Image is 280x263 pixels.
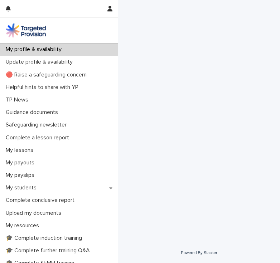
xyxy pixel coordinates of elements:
[3,96,34,103] p: TP News
[3,222,45,229] p: My resources
[3,172,40,179] p: My payslips
[3,247,96,254] p: 🎓 Complete further training Q&A
[3,197,80,204] p: Complete conclusive report
[6,23,46,38] img: M5nRWzHhSzIhMunXDL62
[3,46,67,53] p: My profile & availability
[181,250,217,255] a: Powered By Stacker
[3,159,40,166] p: My payouts
[3,59,78,65] p: Update profile & availability
[3,134,75,141] p: Complete a lesson report
[3,109,64,116] p: Guidance documents
[3,121,72,128] p: Safeguarding newsletter
[3,210,67,217] p: Upload my documents
[3,184,42,191] p: My students
[3,147,39,154] p: My lessons
[3,71,92,78] p: 🔴 Raise a safeguarding concern
[3,84,84,91] p: Helpful hints to share with YP
[3,235,88,242] p: 🎓 Complete induction training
